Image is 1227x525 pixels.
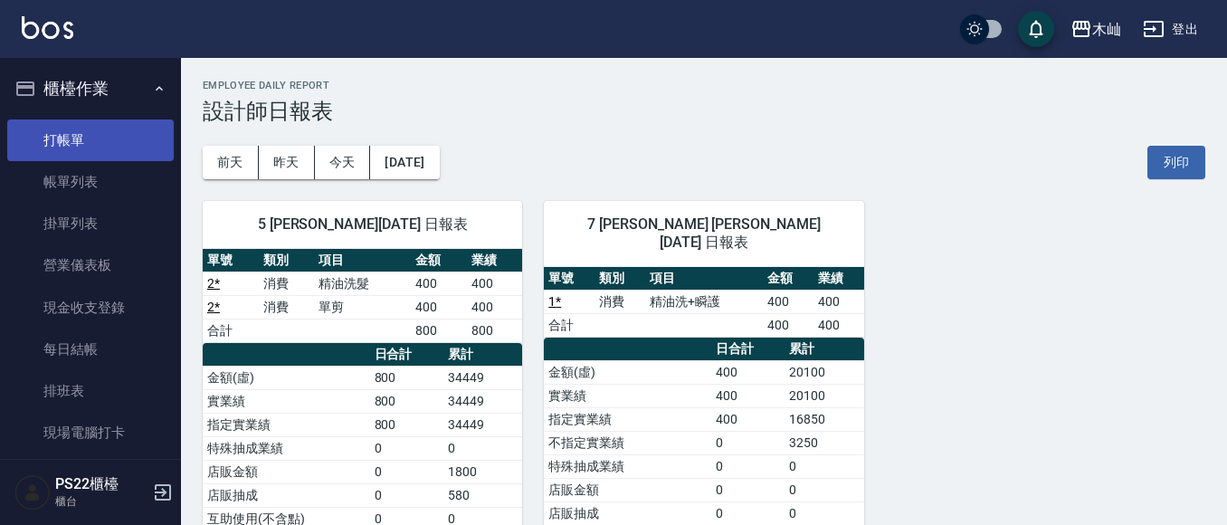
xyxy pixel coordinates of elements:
td: 34449 [443,366,522,389]
a: 排班表 [7,370,174,412]
td: 0 [711,501,785,525]
td: 不指定實業績 [544,431,711,454]
td: 精油洗髮 [314,272,411,295]
td: 0 [711,431,785,454]
p: 櫃台 [55,493,147,510]
td: 400 [467,272,523,295]
td: 0 [785,501,863,525]
th: 金額 [763,267,813,291]
th: 項目 [314,249,411,272]
img: Person [14,474,51,511]
button: 木屾 [1063,11,1128,48]
td: 單剪 [314,295,411,319]
button: 櫃檯作業 [7,65,174,112]
td: 400 [813,313,864,337]
table: a dense table [203,249,522,343]
td: 0 [785,478,863,501]
button: [DATE] [370,146,439,179]
img: Logo [22,16,73,39]
th: 業績 [813,267,864,291]
span: 5 [PERSON_NAME][DATE] 日報表 [224,215,500,234]
button: 登出 [1136,13,1205,46]
td: 400 [411,295,467,319]
button: save [1018,11,1054,47]
td: 特殊抽成業績 [203,436,370,460]
a: 現金收支登錄 [7,287,174,329]
th: 金額 [411,249,467,272]
td: 指定實業績 [203,413,370,436]
td: 400 [467,295,523,319]
a: 營業儀表板 [7,244,174,286]
td: 800 [370,413,443,436]
button: 今天 [315,146,371,179]
td: 金額(虛) [203,366,370,389]
button: 列印 [1147,146,1205,179]
td: 特殊抽成業績 [544,454,711,478]
td: 金額(虛) [544,360,711,384]
div: 木屾 [1092,18,1121,41]
th: 類別 [594,267,645,291]
h3: 設計師日報表 [203,99,1205,124]
td: 3250 [785,431,863,454]
td: 0 [785,454,863,478]
td: 34449 [443,389,522,413]
th: 類別 [259,249,315,272]
td: 0 [370,436,443,460]
td: 400 [711,384,785,407]
table: a dense table [544,267,863,338]
a: 帳單列表 [7,161,174,203]
td: 800 [370,389,443,413]
td: 0 [370,483,443,507]
th: 項目 [645,267,762,291]
td: 400 [763,313,813,337]
th: 累計 [443,343,522,367]
td: 店販金額 [544,478,711,501]
td: 16850 [785,407,863,431]
th: 日合計 [711,338,785,361]
td: 合計 [203,319,259,342]
td: 800 [467,319,523,342]
th: 單號 [203,249,259,272]
td: 合計 [544,313,594,337]
h2: Employee Daily Report [203,80,1205,91]
td: 34449 [443,413,522,436]
th: 累計 [785,338,863,361]
span: 7 [PERSON_NAME] [PERSON_NAME] [DATE] 日報表 [566,215,842,252]
td: 店販金額 [203,460,370,483]
td: 400 [711,407,785,431]
button: 前天 [203,146,259,179]
a: 掛單列表 [7,203,174,244]
a: 打帳單 [7,119,174,161]
h5: PS22櫃檯 [55,475,147,493]
td: 0 [711,478,785,501]
td: 消費 [594,290,645,313]
td: 店販抽成 [203,483,370,507]
td: 0 [711,454,785,478]
td: 0 [443,436,522,460]
td: 400 [763,290,813,313]
td: 400 [711,360,785,384]
td: 消費 [259,272,315,295]
td: 800 [411,319,467,342]
td: 0 [370,460,443,483]
td: 精油洗+瞬護 [645,290,762,313]
a: 每日結帳 [7,329,174,370]
td: 消費 [259,295,315,319]
a: 現場電腦打卡 [7,412,174,453]
td: 400 [813,290,864,313]
th: 日合計 [370,343,443,367]
td: 店販抽成 [544,501,711,525]
td: 實業績 [203,389,370,413]
td: 1800 [443,460,522,483]
th: 業績 [467,249,523,272]
td: 20100 [785,360,863,384]
button: 昨天 [259,146,315,179]
td: 20100 [785,384,863,407]
th: 單號 [544,267,594,291]
td: 實業績 [544,384,711,407]
td: 400 [411,272,467,295]
td: 800 [370,366,443,389]
td: 580 [443,483,522,507]
td: 指定實業績 [544,407,711,431]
